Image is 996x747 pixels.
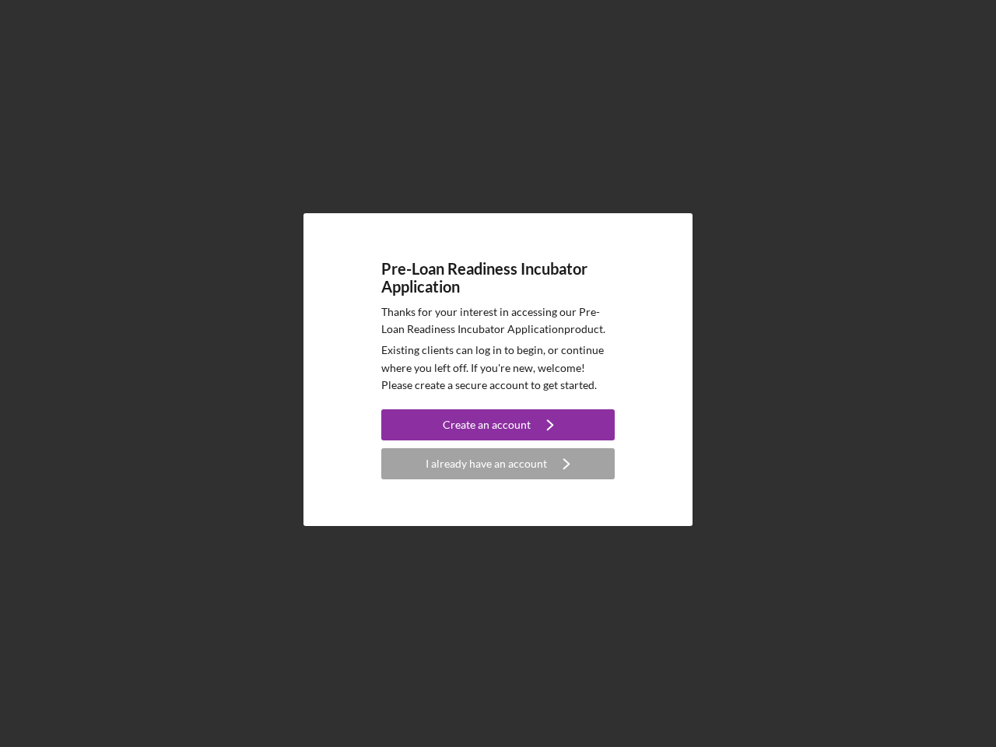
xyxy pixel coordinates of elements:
div: Create an account [443,409,531,440]
p: Existing clients can log in to begin, or continue where you left off. If you're new, welcome! Ple... [381,342,615,394]
a: Create an account [381,409,615,444]
button: Create an account [381,409,615,440]
h4: Pre-Loan Readiness Incubator Application [381,260,615,296]
button: I already have an account [381,448,615,479]
div: I already have an account [426,448,547,479]
p: Thanks for your interest in accessing our Pre-Loan Readiness Incubator Application product. [381,303,615,338]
